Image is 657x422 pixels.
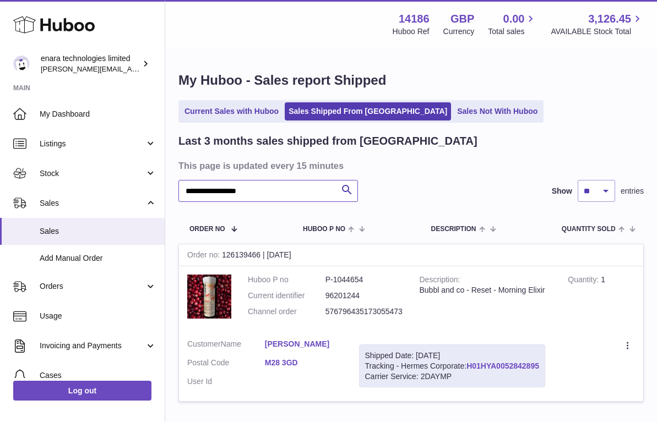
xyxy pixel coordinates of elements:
span: Order No [189,226,225,233]
strong: 14186 [399,12,430,26]
dd: 96201244 [325,291,403,301]
span: Quantity Sold [562,226,616,233]
a: M28 3GD [265,358,343,368]
span: Sales [40,198,145,209]
img: 1747329774.jpg [187,275,231,319]
span: [PERSON_NAME][EMAIL_ADDRESS][DOMAIN_NAME] [41,64,221,73]
strong: GBP [450,12,474,26]
span: Huboo P no [303,226,345,233]
strong: Order no [187,250,222,262]
a: Sales Not With Huboo [453,102,541,120]
dt: Channel order [248,306,325,317]
span: Orders [40,281,145,292]
div: Tracking - Hermes Corporate: [359,344,545,388]
dt: Postal Code [187,358,265,371]
div: 126139466 | [DATE] [179,244,643,266]
img: Dee@enara.co [13,56,30,72]
h1: My Huboo - Sales report Shipped [178,72,644,89]
span: Cases [40,370,156,381]
dt: Huboo P no [248,275,325,285]
span: My Dashboard [40,109,156,119]
strong: Description [420,275,460,287]
dt: Name [187,339,265,352]
span: Total sales [488,26,537,37]
span: entries [621,186,644,196]
dt: Current identifier [248,291,325,301]
div: Carrier Service: 2DAYMP [365,371,539,382]
span: 0.00 [503,12,525,26]
span: Description [431,226,476,233]
span: AVAILABLE Stock Total [551,26,644,37]
a: Log out [13,381,151,401]
dt: User Id [187,376,265,387]
h2: Last 3 months sales shipped from [GEOGRAPHIC_DATA] [178,134,477,149]
a: [PERSON_NAME] [265,339,343,349]
span: 3,126.45 [588,12,631,26]
div: Currency [443,26,475,37]
span: Invoicing and Payments [40,341,145,351]
dd: P-1044654 [325,275,403,285]
h3: This page is updated every 15 minutes [178,160,641,172]
span: Sales [40,226,156,237]
a: 3,126.45 AVAILABLE Stock Total [551,12,644,37]
span: Add Manual Order [40,253,156,264]
div: Bubbl and co - Reset - Morning Elixir [420,285,552,295]
div: Huboo Ref [393,26,430,37]
strong: Quantity [568,275,601,287]
a: H01HYA0052842895 [466,361,539,370]
a: Sales Shipped From [GEOGRAPHIC_DATA] [285,102,451,120]
a: Current Sales with Huboo [181,102,283,120]
label: Show [552,186,572,196]
span: Usage [40,311,156,321]
span: Customer [187,339,221,348]
span: Listings [40,139,145,149]
td: 1 [560,266,643,331]
div: enara technologies limited [41,53,140,74]
dd: 576796435173055473 [325,306,403,317]
a: 0.00 Total sales [488,12,537,37]
span: Stock [40,168,145,179]
div: Shipped Date: [DATE] [365,350,539,361]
